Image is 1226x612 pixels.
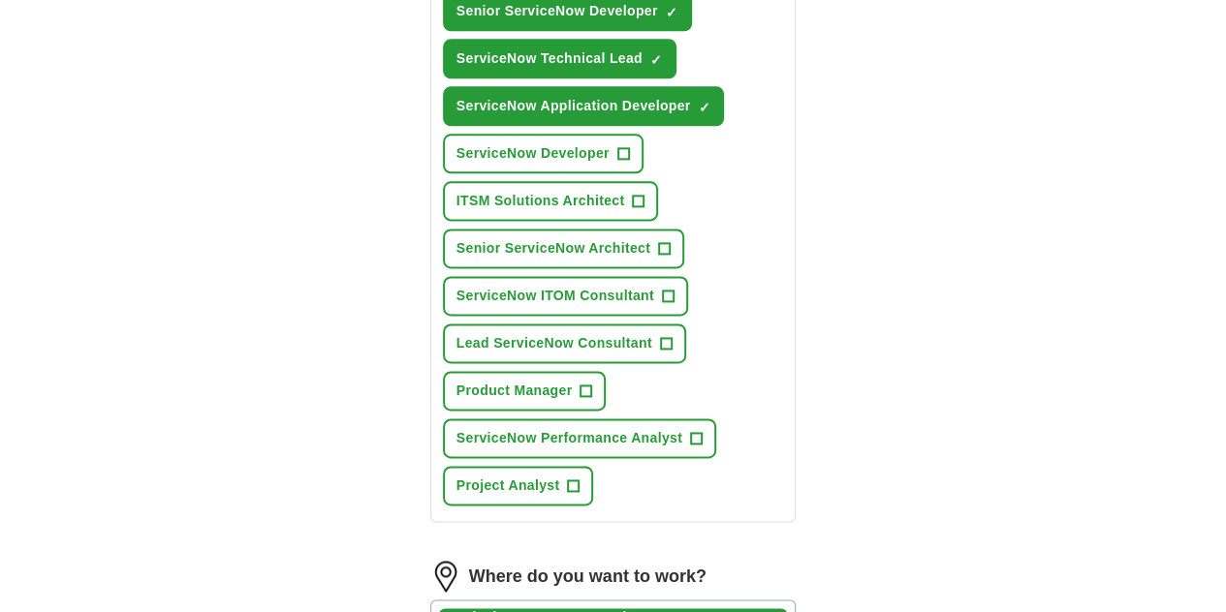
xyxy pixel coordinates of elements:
[443,181,659,221] button: ITSM Solutions Architect
[443,323,686,363] button: Lead ServiceNow Consultant
[469,564,707,590] label: Where do you want to work?
[443,418,716,458] button: ServiceNow Performance Analyst
[456,1,658,21] span: Senior ServiceNow Developer
[456,428,682,448] span: ServiceNow Performance Analyst
[650,52,662,68] span: ✓
[456,475,560,496] span: Project Analyst
[443,86,725,126] button: ServiceNow Application Developer✓
[456,96,691,116] span: ServiceNow Application Developer
[443,371,607,411] button: Product Manager
[456,286,654,306] span: ServiceNow ITOM Consultant
[430,561,461,592] img: location.png
[456,191,625,211] span: ITSM Solutions Architect
[666,5,677,20] span: ✓
[456,143,610,164] span: ServiceNow Developer
[698,100,709,115] span: ✓
[456,48,643,69] span: ServiceNow Technical Lead
[443,134,644,173] button: ServiceNow Developer
[443,39,676,78] button: ServiceNow Technical Lead✓
[456,238,650,259] span: Senior ServiceNow Architect
[443,466,594,505] button: Project Analyst
[456,333,652,353] span: Lead ServiceNow Consultant
[443,229,684,268] button: Senior ServiceNow Architect
[456,381,573,401] span: Product Manager
[443,276,688,316] button: ServiceNow ITOM Consultant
